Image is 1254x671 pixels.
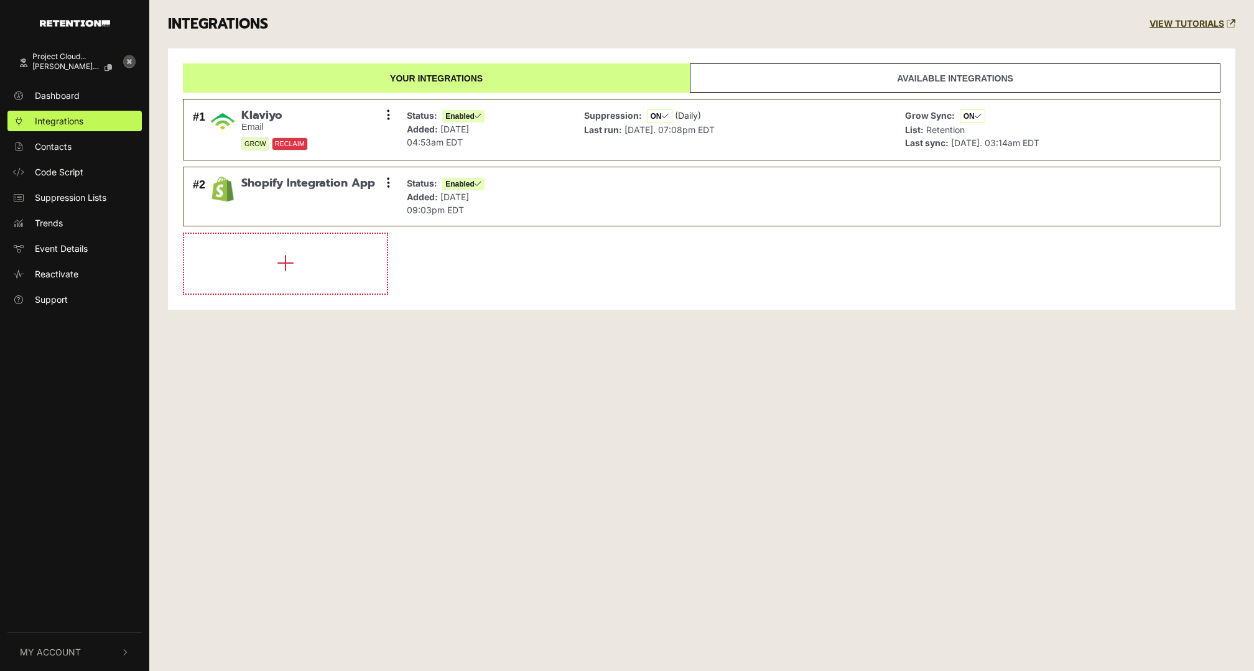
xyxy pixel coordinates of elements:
[905,124,924,135] strong: List:
[35,165,83,178] span: Code Script
[168,16,268,33] h3: INTEGRATIONS
[7,111,142,131] a: Integrations
[32,52,122,61] div: Project Cloud...
[272,137,308,150] span: RECLAIM
[241,122,308,132] small: Email
[584,110,642,121] strong: Suppression:
[183,63,690,93] a: Your integrations
[7,238,142,259] a: Event Details
[7,85,142,106] a: Dashboard
[35,267,78,280] span: Reactivate
[241,177,375,190] span: Shopify Integration App
[407,124,438,134] strong: Added:
[35,293,68,306] span: Support
[7,633,142,671] button: My Account
[241,109,308,123] span: Klaviyo
[442,110,485,123] span: Enabled
[407,178,437,188] strong: Status:
[210,109,235,134] img: Klaviyo
[35,242,88,255] span: Event Details
[7,136,142,157] a: Contacts
[7,289,142,310] a: Support
[35,140,72,153] span: Contacts
[647,109,672,123] span: ON
[407,124,469,147] span: [DATE] 04:53am EDT
[960,109,985,123] span: ON
[193,177,205,216] div: #2
[442,178,485,190] span: Enabled
[20,646,81,659] span: My Account
[905,110,955,121] strong: Grow Sync:
[193,109,205,151] div: #1
[210,177,235,201] img: Shopify Integration App
[35,114,83,127] span: Integrations
[905,137,949,148] strong: Last sync:
[7,264,142,284] a: Reactivate
[40,20,110,27] img: Retention.com
[7,213,142,233] a: Trends
[7,47,117,80] a: Project Cloud... [PERSON_NAME].jia+project...
[35,216,63,229] span: Trends
[35,89,80,102] span: Dashboard
[407,192,438,202] strong: Added:
[926,124,965,135] span: Retention
[951,137,1039,148] span: [DATE]. 03:14am EDT
[32,62,100,71] span: [PERSON_NAME].jia+project...
[675,110,701,121] span: (Daily)
[35,191,106,204] span: Suppression Lists
[1149,19,1235,29] a: VIEW TUTORIALS
[7,187,142,208] a: Suppression Lists
[241,137,269,150] span: GROW
[625,124,715,135] span: [DATE]. 07:08pm EDT
[7,162,142,182] a: Code Script
[690,63,1220,93] a: Available integrations
[407,110,437,121] strong: Status:
[584,124,622,135] strong: Last run:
